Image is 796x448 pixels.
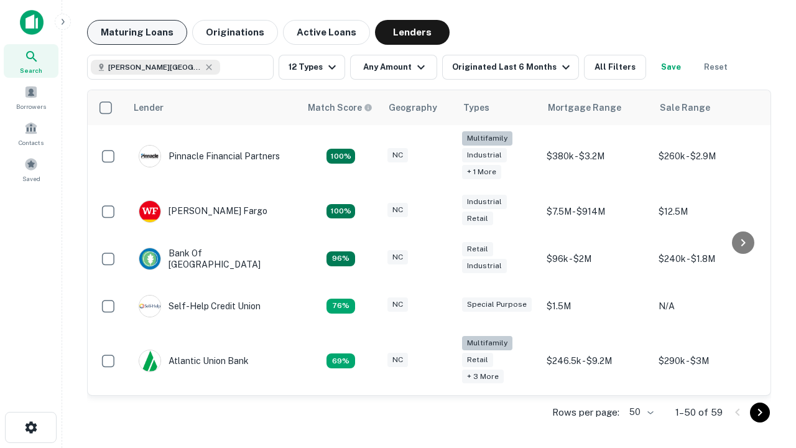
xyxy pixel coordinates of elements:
img: picture [139,296,160,317]
div: Capitalize uses an advanced AI algorithm to match your search with the best lender. The match sco... [308,101,373,114]
td: $290k - $3M [652,330,764,393]
th: Sale Range [652,90,764,125]
div: NC [387,297,408,312]
span: Contacts [19,138,44,147]
img: picture [139,350,160,371]
div: Multifamily [462,131,512,146]
div: Multifamily [462,336,512,350]
button: Originated Last 6 Months [442,55,579,80]
button: Reset [696,55,736,80]
div: + 3 more [462,370,504,384]
div: Bank Of [GEOGRAPHIC_DATA] [139,248,288,270]
td: $246.5k - $9.2M [540,330,652,393]
span: Search [20,65,42,75]
div: Retail [462,353,493,367]
img: picture [139,201,160,222]
div: NC [387,203,408,217]
a: Contacts [4,116,58,150]
div: 50 [624,403,655,421]
th: Capitalize uses an advanced AI algorithm to match your search with the best lender. The match sco... [300,90,381,125]
div: NC [387,250,408,264]
td: $260k - $2.9M [652,125,764,188]
p: 1–50 of 59 [675,405,723,420]
img: picture [139,248,160,269]
div: Geography [389,100,437,115]
th: Types [456,90,540,125]
button: Go to next page [750,403,770,422]
a: Borrowers [4,80,58,114]
td: $1.5M [540,282,652,330]
td: $7.5M - $914M [540,188,652,235]
div: Atlantic Union Bank [139,350,249,372]
p: Rows per page: [552,405,619,420]
td: N/A [652,282,764,330]
div: Originated Last 6 Months [452,60,573,75]
a: Saved [4,152,58,186]
div: Matching Properties: 10, hasApolloMatch: undefined [326,353,355,368]
div: Retail [462,242,493,256]
div: Types [463,100,489,115]
td: $380k - $3.2M [540,125,652,188]
button: Active Loans [283,20,370,45]
th: Mortgage Range [540,90,652,125]
button: All Filters [584,55,646,80]
div: Matching Properties: 15, hasApolloMatch: undefined [326,204,355,219]
img: picture [139,146,160,167]
button: Lenders [375,20,450,45]
div: Matching Properties: 11, hasApolloMatch: undefined [326,299,355,314]
button: Save your search to get updates of matches that match your search criteria. [651,55,691,80]
a: Search [4,44,58,78]
td: $240k - $1.8M [652,235,764,282]
div: + 1 more [462,165,501,179]
div: Self-help Credit Union [139,295,261,317]
div: Mortgage Range [548,100,621,115]
span: [PERSON_NAME][GEOGRAPHIC_DATA], [GEOGRAPHIC_DATA] [108,62,201,73]
div: Sale Range [660,100,710,115]
div: Lender [134,100,164,115]
button: 12 Types [279,55,345,80]
iframe: Chat Widget [734,348,796,408]
th: Geography [381,90,456,125]
span: Saved [22,174,40,184]
div: Pinnacle Financial Partners [139,145,280,167]
button: Any Amount [350,55,437,80]
div: Industrial [462,259,507,273]
div: Matching Properties: 26, hasApolloMatch: undefined [326,149,355,164]
button: Originations [192,20,278,45]
img: capitalize-icon.png [20,10,44,35]
td: $96k - $2M [540,235,652,282]
div: Retail [462,212,493,226]
td: $12.5M [652,188,764,235]
div: Matching Properties: 14, hasApolloMatch: undefined [326,251,355,266]
div: NC [387,353,408,367]
button: Maturing Loans [87,20,187,45]
div: NC [387,148,408,162]
div: Industrial [462,195,507,209]
h6: Match Score [308,101,370,114]
th: Lender [126,90,300,125]
span: Borrowers [16,101,46,111]
div: Industrial [462,148,507,162]
div: Special Purpose [462,297,532,312]
div: [PERSON_NAME] Fargo [139,200,267,223]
